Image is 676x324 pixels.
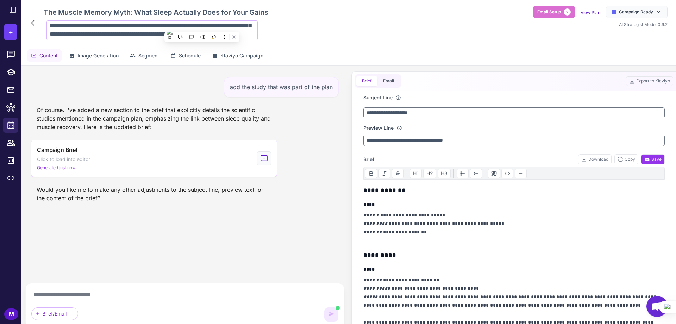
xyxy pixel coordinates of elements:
label: Preview Line [363,124,394,132]
div: Of course. I've added a new section to the brief that explicitly details the scientific studies m... [31,103,277,134]
div: Open chat [646,296,668,317]
div: Would you like me to make any other adjustments to the subject line, preview text, or the content... [31,183,277,205]
span: Brief [363,155,374,163]
button: Klaviyo Campaign [208,49,268,62]
span: Save [644,156,662,163]
a: View Plan [581,10,600,15]
span: Campaign Brief [37,146,78,154]
button: + [4,24,17,40]
button: Copy [614,154,638,164]
span: Segment [138,52,159,60]
span: Email Setup [537,9,561,15]
button: Image Generation [65,49,123,62]
span: Content [39,52,58,60]
span: Image Generation [77,52,119,60]
div: M [4,308,18,320]
button: Schedule [166,49,205,62]
button: Email [377,76,400,86]
button: Email Setup2 [533,6,575,18]
span: 2 [564,8,571,16]
button: H2 [423,169,436,178]
span: Generated just now [37,165,76,171]
span: Klaviyo Campaign [220,52,263,60]
button: Content [27,49,62,62]
button: Export to Klaviyo [626,76,673,86]
button: Segment [126,49,163,62]
button: Download [578,154,612,164]
div: add the study that was part of the plan [224,77,339,97]
span: + [8,27,13,37]
span: Campaign Ready [619,9,653,15]
span: Schedule [179,52,201,60]
span: AI Strategist Model 0.9.2 [619,22,668,27]
span: AI is generating content. You can still type but cannot send yet. [336,306,340,310]
button: H1 [410,169,422,178]
button: Save [641,154,665,164]
span: Copy [618,156,635,163]
label: Subject Line [363,94,393,102]
div: Click to edit campaign name [41,6,271,19]
button: AI is generating content. You can keep typing but cannot send until it completes. [324,307,338,322]
span: Click to load into editor [37,155,90,163]
button: Brief [356,76,377,86]
div: Brief/Email [31,307,78,320]
button: H3 [438,169,451,178]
